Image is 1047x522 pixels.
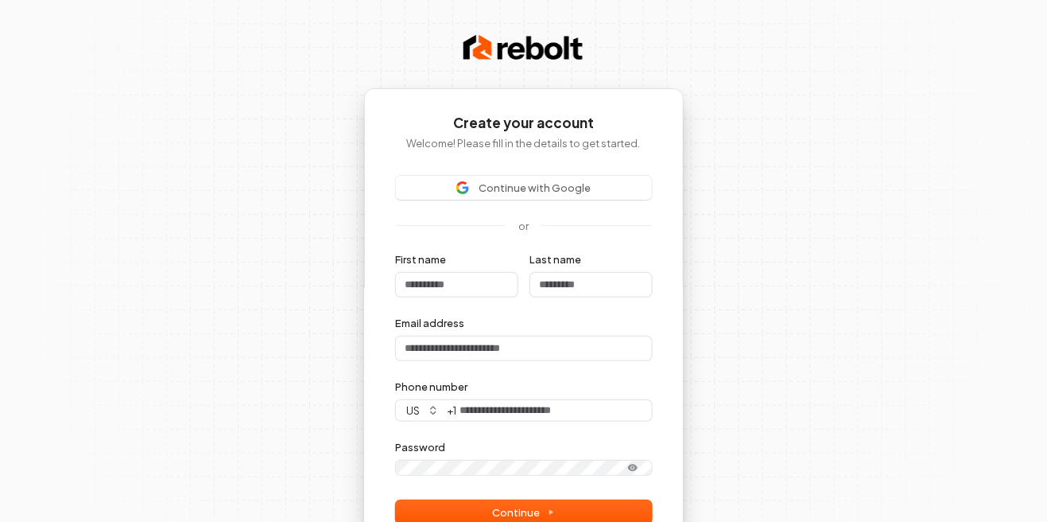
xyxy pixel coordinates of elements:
[396,440,446,454] label: Password
[479,181,591,195] span: Continue with Google
[396,400,446,421] button: us
[463,32,583,64] img: Rebolt Logo
[617,458,649,477] button: Show password
[493,505,555,520] span: Continue
[396,380,468,394] label: Phone number
[530,252,582,267] label: Last name
[396,176,652,200] button: Sign in with GoogleContinue with Google
[456,181,469,194] img: Sign in with Google
[396,252,447,267] label: First name
[396,316,465,330] label: Email address
[396,136,652,150] p: Welcome! Please fill in the details to get started.
[396,114,652,133] h1: Create your account
[518,219,529,233] p: or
